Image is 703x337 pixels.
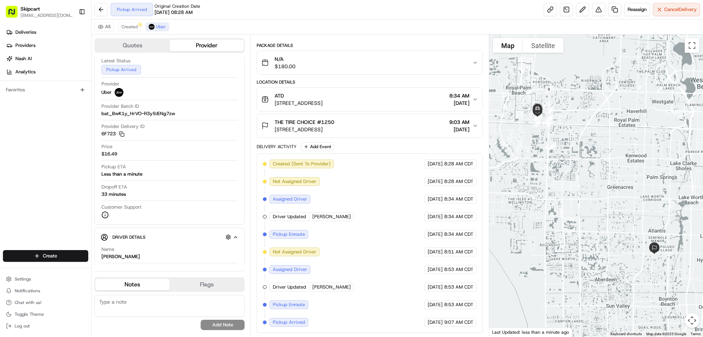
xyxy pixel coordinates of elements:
span: [DATE] 08:28 AM [155,9,193,16]
span: [DATE] [428,319,443,326]
span: Customer Support [101,204,142,210]
div: We're available if you need us! [25,77,93,83]
button: Reassign [624,3,650,16]
span: Reassign [628,6,647,13]
span: Driver Updated [273,213,306,220]
button: Skipcart [21,5,40,12]
div: 8 [546,139,559,153]
a: 💻API Documentation [59,103,120,117]
button: Add Event [301,142,334,151]
span: $180.00 [275,63,295,70]
span: Toggle Theme [15,311,44,317]
span: 8:51 AM CDT [444,249,473,255]
span: [DATE] [428,231,443,238]
button: Skipcart[EMAIL_ADDRESS][DOMAIN_NAME] [3,3,76,21]
div: Favorites [3,84,88,96]
button: Created [118,22,141,31]
button: Keyboard shortcuts [610,331,642,337]
button: Quotes [95,40,170,51]
button: Create [3,250,88,262]
span: 8:34 AM CDT [444,213,473,220]
span: Uber [156,24,166,30]
span: [DATE] [428,301,443,308]
span: [DATE] [428,161,443,167]
span: Pickup Enroute [273,301,305,308]
span: Original Creation Date [155,3,200,9]
div: 6 [541,138,555,152]
span: ATD [275,92,284,99]
span: 8:53 AM CDT [444,266,473,273]
div: 33 minutes [101,191,126,198]
span: Dropoff ETA [101,184,127,190]
span: Map data ©2025 Google [646,332,686,336]
img: uber-new-logo.jpeg [115,88,123,97]
div: Start new chat [25,70,120,77]
button: Show satellite imagery [523,38,563,53]
button: Chat with us! [3,297,88,308]
input: Clear [19,47,121,55]
span: Not Assigned Driver [273,178,316,185]
span: Pickup ETA [101,164,126,170]
span: Created [122,24,138,30]
div: 📗 [7,107,13,113]
div: 11 [542,111,556,125]
button: Flags [170,279,244,290]
span: [DATE] [428,213,443,220]
button: N/A$180.00 [257,51,482,74]
img: uber-new-logo.jpeg [149,24,155,30]
span: Assigned Driver [273,266,307,273]
span: Uber [101,89,112,96]
span: 8:34 AM [449,92,469,99]
button: Notes [95,279,170,290]
span: [DATE] [428,249,443,255]
span: Pickup Enroute [273,231,305,238]
span: Pylon [73,124,89,130]
span: [STREET_ADDRESS] [275,99,323,107]
button: Toggle Theme [3,309,88,319]
span: N/A [275,55,295,63]
span: Cancel Delivery [664,6,697,13]
a: Deliveries [3,26,91,38]
img: Google [491,327,515,337]
span: THE TIRE CHOICE #1250 [275,118,334,126]
button: Notifications [3,286,88,296]
div: Location Details [257,79,483,85]
span: Latest Status [101,58,130,64]
span: [STREET_ADDRESS] [275,126,334,133]
div: Delivery Activity [257,144,297,150]
span: Settings [15,276,31,282]
button: Show street map [493,38,523,53]
div: Package Details [257,43,483,48]
span: API Documentation [69,106,118,114]
button: 6F723 [101,131,124,137]
span: Analytics [15,69,36,75]
button: Driver Details [101,231,238,243]
img: Nash [7,7,22,22]
span: Pickup Arrived [273,319,305,326]
span: [DATE] [428,284,443,290]
span: [DATE] [449,99,469,107]
button: THE TIRE CHOICE #1250[STREET_ADDRESS]9:03 AM[DATE] [257,114,482,138]
button: Uber [145,22,169,31]
img: 1736555255976-a54dd68f-1ca7-489b-9aae-adbdc363a1c4 [7,70,21,83]
a: Analytics [3,66,91,78]
span: Create [43,253,57,259]
span: Providers [15,42,36,49]
span: Not Assigned Driver [273,249,316,255]
button: All [94,22,114,31]
span: Notifications [15,288,40,294]
span: [DATE] [449,126,469,133]
span: 8:28 AM CDT [444,161,473,167]
div: Less than a minute [101,171,142,177]
span: Deliveries [15,29,36,36]
p: Welcome 👋 [7,29,133,41]
span: [PERSON_NAME] [312,213,351,220]
button: Start new chat [124,72,133,81]
button: ATD[STREET_ADDRESS]8:34 AM[DATE] [257,88,482,111]
span: 8:28 AM CDT [444,178,473,185]
button: Map camera controls [685,313,699,328]
span: Name [101,246,114,253]
div: Last Updated: less than a minute ago [489,327,572,337]
div: 💻 [62,107,68,113]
